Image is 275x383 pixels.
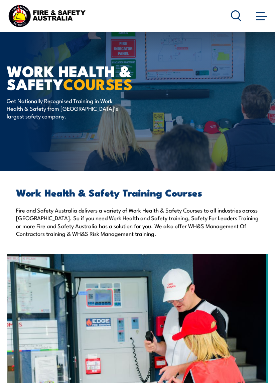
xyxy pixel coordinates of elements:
[7,97,129,120] p: Get Nationally Recognised Training in Work Health & Safety from [GEOGRAPHIC_DATA]’s largest safet...
[7,64,172,90] h1: Work Health & Safety
[63,72,132,95] strong: COURSES
[16,188,259,197] h2: Work Health & Safety Training Courses
[16,206,259,238] p: Fire and Safety Australia delivers a variety of Work Health & Safety Courses to all industries ac...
